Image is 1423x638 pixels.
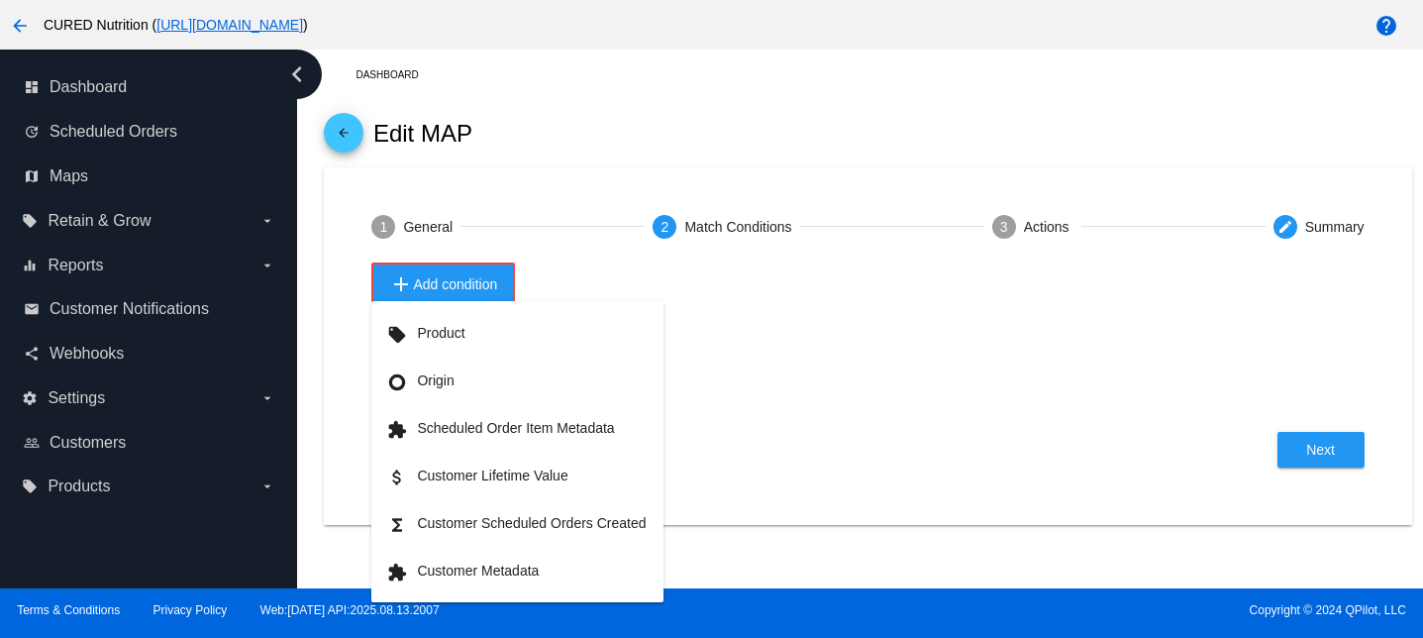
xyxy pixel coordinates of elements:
button: Scheduled Order Item Metadata [371,404,663,452]
button: Product [371,309,663,357]
i: functions [387,515,407,535]
button: Origin [371,357,663,404]
button: Customer Lifetime Value [371,452,663,499]
i: local_offer [387,325,407,345]
i: trip_origin [387,372,407,392]
i: extension [387,420,407,440]
button: Customer Scheduled Orders Created [371,499,663,547]
i: extension [387,563,407,583]
i: attach_money [387,468,407,487]
button: Customer Metadata [371,547,663,594]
